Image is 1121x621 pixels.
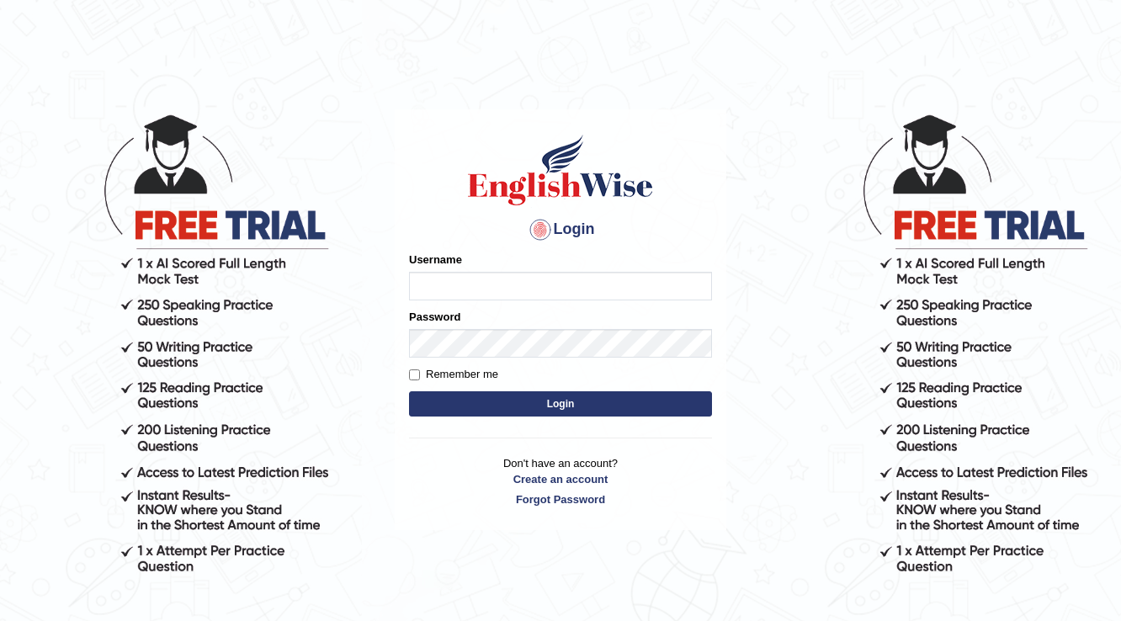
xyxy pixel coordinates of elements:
button: Login [409,391,712,417]
a: Forgot Password [409,491,712,507]
label: Password [409,309,460,325]
label: Remember me [409,366,498,383]
input: Remember me [409,369,420,380]
h4: Login [409,216,712,243]
p: Don't have an account? [409,455,712,507]
a: Create an account [409,471,712,487]
label: Username [409,252,462,268]
img: Logo of English Wise sign in for intelligent practice with AI [465,132,656,208]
